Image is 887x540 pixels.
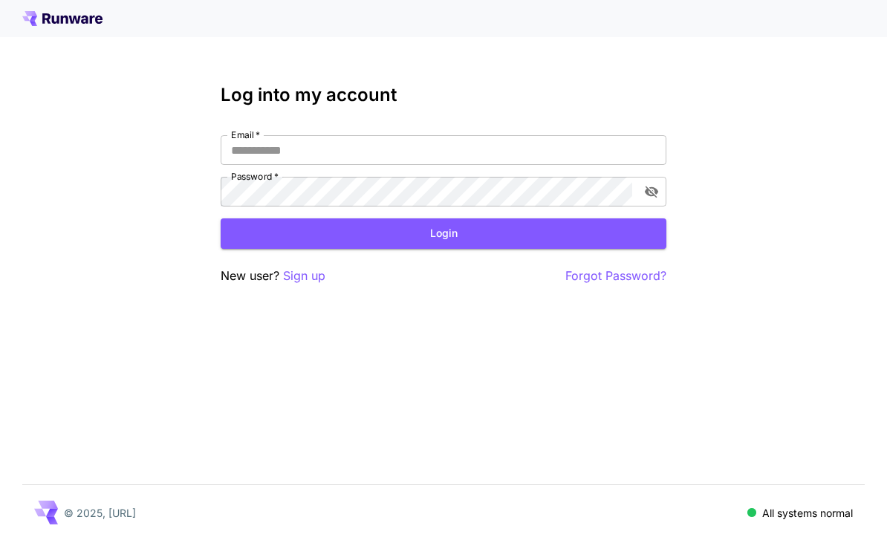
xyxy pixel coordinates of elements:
[221,267,325,285] p: New user?
[221,218,666,249] button: Login
[283,267,325,285] button: Sign up
[762,505,853,521] p: All systems normal
[565,267,666,285] button: Forgot Password?
[231,129,260,141] label: Email
[638,178,665,205] button: toggle password visibility
[231,170,279,183] label: Password
[64,505,136,521] p: © 2025, [URL]
[221,85,666,105] h3: Log into my account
